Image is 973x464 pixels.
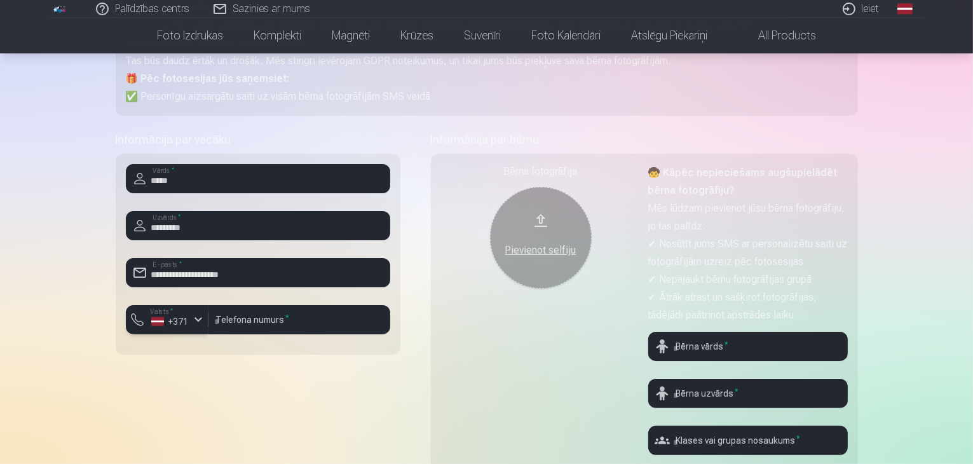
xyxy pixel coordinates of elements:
[385,18,449,53] a: Krūzes
[648,271,848,289] p: ✔ Nepajaukt bērnu fotogrāfijas grupā
[648,289,848,324] p: ✔ Ātrāk atrast un sašķirot fotogrāfijas, tādējādi paātrinot apstrādes laiku
[431,131,858,149] h5: Informācija par bērnu
[126,52,848,70] p: Tas būs daudz ērtāk un drošāk. Mēs stingri ievērojam GDPR noteikumus, un tikai jums būs piekļuve ...
[723,18,831,53] a: All products
[648,167,838,196] strong: 🧒 Kāpēc nepieciešams augšupielādēt bērna fotogrāfiju?
[238,18,316,53] a: Komplekti
[146,307,177,317] label: Valsts
[648,200,848,235] p: Mēs lūdzam pievienot jūsu bērna fotogrāfiju, jo tas palīdz:
[490,187,592,289] button: Pievienot selfiju
[142,18,238,53] a: Foto izdrukas
[116,131,400,149] h5: Informācija par vecāku
[316,18,385,53] a: Magnēti
[126,88,848,106] p: ✅ Personīgu aizsargātu saiti uz visām bērna fotogrāfijām SMS veidā
[53,5,67,13] img: /fa1
[126,72,290,85] strong: 🎁 Pēc fotosesijas jūs saņemsiet:
[449,18,516,53] a: Suvenīri
[648,235,848,271] p: ✔ Nosūtīt jums SMS ar personalizētu saiti uz fotogrāfijām uzreiz pēc fotosesijas
[616,18,723,53] a: Atslēgu piekariņi
[151,315,189,328] div: +371
[441,164,641,179] div: Bērna fotogrāfija
[126,305,208,334] button: Valsts*+371
[516,18,616,53] a: Foto kalendāri
[503,243,579,258] div: Pievienot selfiju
